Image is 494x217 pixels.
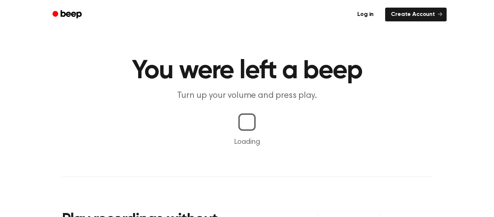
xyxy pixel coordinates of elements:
[62,58,432,84] h1: You were left a beep
[47,8,88,22] a: Beep
[385,8,447,21] a: Create Account
[350,6,381,23] a: Log in
[9,137,485,147] p: Loading
[108,90,386,102] p: Turn up your volume and press play.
